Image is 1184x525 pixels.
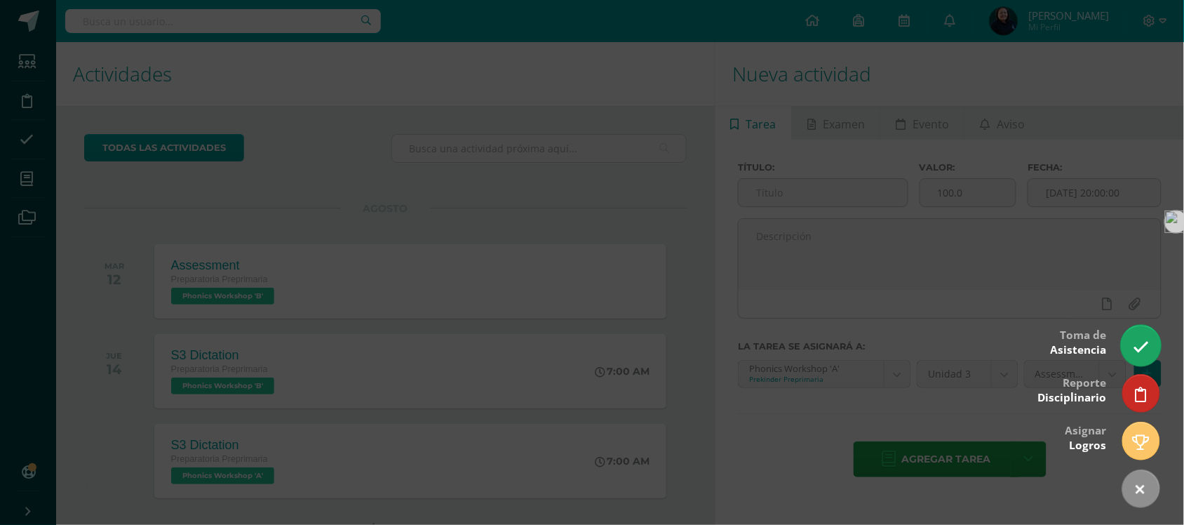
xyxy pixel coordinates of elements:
span: Disciplinario [1038,390,1107,405]
div: Toma de [1051,319,1107,364]
span: Asistencia [1051,343,1107,357]
div: Asignar [1065,414,1107,460]
span: Logros [1070,438,1107,453]
div: Reporte [1038,366,1107,412]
